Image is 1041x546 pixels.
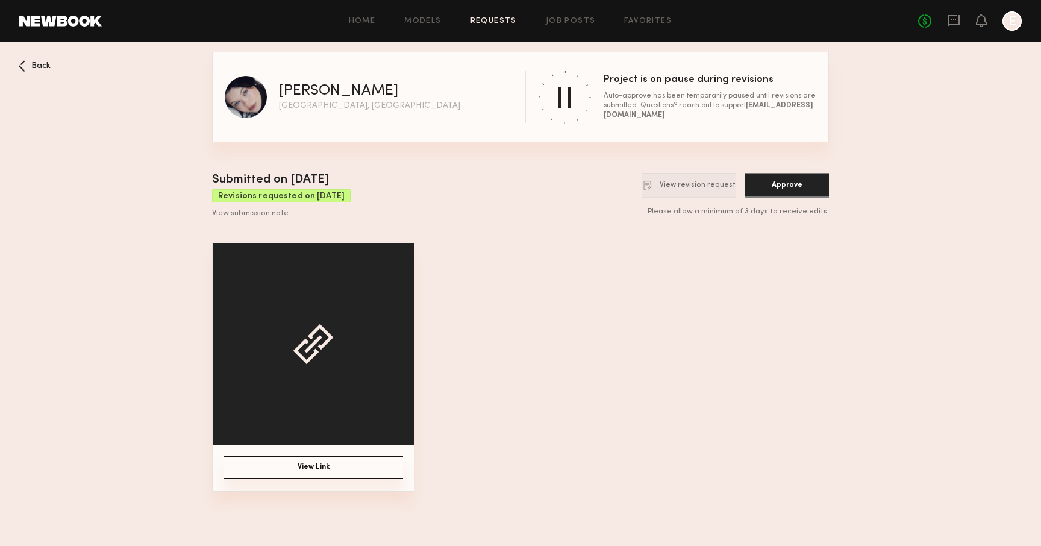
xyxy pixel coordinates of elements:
[279,102,460,110] div: [GEOGRAPHIC_DATA], [GEOGRAPHIC_DATA]
[212,171,351,189] div: Submitted on [DATE]
[604,75,816,85] div: Project is on pause during revisions
[31,62,51,71] span: Back
[642,207,829,217] div: Please allow a minimum of 3 days to receive edits.
[212,209,351,219] div: View submission note
[279,84,398,99] div: [PERSON_NAME]
[604,102,813,119] b: [EMAIL_ADDRESS][DOMAIN_NAME]
[642,173,736,198] button: View revision request
[225,76,267,118] img: Marina F profile picture.
[470,17,517,25] a: Requests
[546,17,596,25] a: Job Posts
[224,456,403,479] button: View Link
[349,17,376,25] a: Home
[624,17,672,25] a: Favorites
[745,173,829,198] button: Approve
[1002,11,1022,31] a: E
[212,189,351,202] div: Revisions requested on [DATE]
[404,17,441,25] a: Models
[604,91,816,120] div: Auto-approve has been temporarily paused until revisions are submitted. Questions? reach out to s...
